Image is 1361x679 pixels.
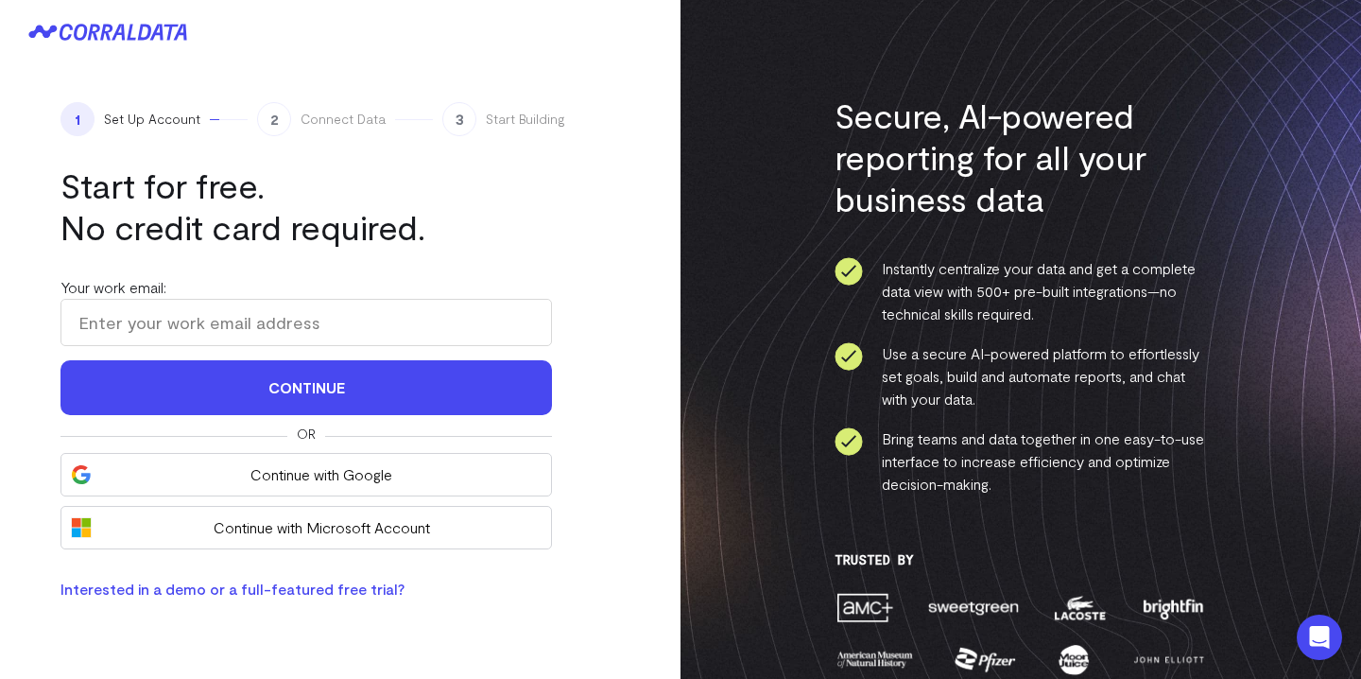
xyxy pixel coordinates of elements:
[60,580,405,598] a: Interested in a demo or a full-featured free trial?
[442,102,476,136] span: 3
[104,110,200,129] span: Set Up Account
[60,299,552,346] input: Enter your work email address
[835,552,1208,567] h3: Trusted By
[60,360,552,415] button: Continue
[835,95,1208,219] h3: Secure, AI-powered reporting for all your business data
[835,427,1208,496] li: Bring teams and data together in one easy-to-use interface to increase efficiency and optimize de...
[835,257,1208,325] li: Instantly centralize your data and get a complete data view with 500+ pre-built integrations—no t...
[486,110,565,129] span: Start Building
[1297,615,1342,660] div: Open Intercom Messenger
[60,102,95,136] span: 1
[60,165,552,248] h1: Start for free. No credit card required.
[301,110,386,129] span: Connect Data
[60,506,552,549] button: Continue with Microsoft Account
[101,463,542,486] span: Continue with Google
[101,516,542,539] span: Continue with Microsoft Account
[60,453,552,496] button: Continue with Google
[835,342,1208,410] li: Use a secure AI-powered platform to effortlessly set goals, build and automate reports, and chat ...
[297,425,316,444] span: Or
[60,278,166,296] label: Your work email:
[257,102,291,136] span: 2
